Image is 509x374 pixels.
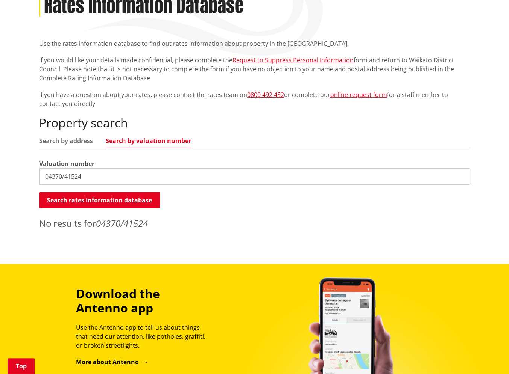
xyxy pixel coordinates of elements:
[76,323,212,350] p: Use the Antenno app to tell us about things that need our attention, like potholes, graffiti, or ...
[39,192,160,208] button: Search rates information database
[247,90,284,99] a: 0800 492 452
[474,342,501,369] iframe: Messenger Launcher
[39,168,470,185] input: e.g. 03920/020.01A
[330,90,387,99] a: online request form
[96,217,148,229] em: 04370/41524
[39,159,94,168] label: Valuation number
[39,217,470,230] p: No results for
[76,287,212,315] h3: Download the Antenno app
[39,56,470,83] p: If you would like your details made confidential, please complete the form and return to Waikato ...
[39,39,470,48] p: Use the rates information database to find out rates information about property in the [GEOGRAPHI...
[8,358,35,374] a: Top
[76,358,149,366] a: More about Antenno
[39,116,470,130] h2: Property search
[232,56,354,64] a: Request to Suppress Personal Information
[106,138,191,144] a: Search by valuation number
[39,90,470,108] p: If you have a question about your rates, please contact the rates team on or complete our for a s...
[39,138,93,144] a: Search by address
